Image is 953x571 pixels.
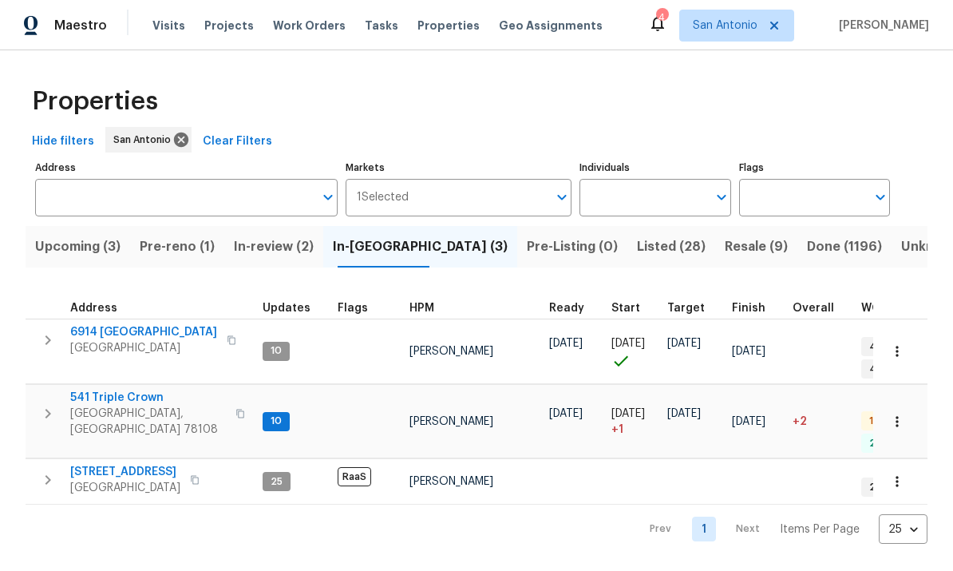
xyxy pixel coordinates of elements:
[264,344,288,358] span: 10
[732,303,780,314] div: Projected renovation finish date
[863,363,933,376] span: 4 Accepted
[54,18,107,34] span: Maestro
[549,338,583,349] span: [DATE]
[793,303,848,314] div: Days past target finish date
[710,186,733,208] button: Open
[793,416,807,427] span: +2
[26,127,101,157] button: Hide filters
[70,324,217,340] span: 6914 [GEOGRAPHIC_DATA]
[656,10,667,26] div: 4
[204,18,254,34] span: Projects
[409,416,493,427] span: [PERSON_NAME]
[35,163,338,172] label: Address
[105,127,192,153] div: San Antonio
[605,385,661,458] td: Project started 1 days late
[611,338,645,349] span: [DATE]
[317,186,339,208] button: Open
[196,127,279,157] button: Clear Filters
[263,303,310,314] span: Updates
[264,475,289,489] span: 25
[70,390,226,406] span: 541 Triple Crown
[549,303,584,314] span: Ready
[113,132,177,148] span: San Antonio
[140,236,215,258] span: Pre-reno (1)
[611,303,640,314] span: Start
[203,132,272,152] span: Clear Filters
[732,416,765,427] span: [DATE]
[863,414,897,428] span: 1 QC
[879,509,927,550] div: 25
[637,236,706,258] span: Listed (28)
[869,186,892,208] button: Open
[693,18,757,34] span: San Antonio
[667,303,719,314] div: Target renovation project end date
[793,303,834,314] span: Overall
[499,18,603,34] span: Geo Assignments
[780,521,860,537] p: Items Per Page
[417,18,480,34] span: Properties
[786,385,855,458] td: 2 day(s) past target finish date
[863,437,909,450] span: 2 Done
[832,18,929,34] span: [PERSON_NAME]
[35,236,121,258] span: Upcoming (3)
[365,20,398,31] span: Tasks
[70,480,180,496] span: [GEOGRAPHIC_DATA]
[70,303,117,314] span: Address
[264,414,288,428] span: 10
[611,408,645,419] span: [DATE]
[863,481,901,494] span: 2 WIP
[333,236,508,258] span: In-[GEOGRAPHIC_DATA] (3)
[605,319,661,384] td: Project started on time
[273,18,346,34] span: Work Orders
[579,163,730,172] label: Individuals
[409,303,434,314] span: HPM
[32,132,94,152] span: Hide filters
[338,303,368,314] span: Flags
[732,303,765,314] span: Finish
[346,163,572,172] label: Markets
[739,163,890,172] label: Flags
[725,236,788,258] span: Resale (9)
[70,406,226,438] span: [GEOGRAPHIC_DATA], [GEOGRAPHIC_DATA] 78108
[357,191,409,204] span: 1 Selected
[692,517,716,541] a: Goto page 1
[667,303,705,314] span: Target
[527,236,618,258] span: Pre-Listing (0)
[338,467,371,486] span: RaaS
[863,340,902,354] span: 4 WIP
[409,346,493,357] span: [PERSON_NAME]
[611,422,623,438] span: + 1
[409,476,493,487] span: [PERSON_NAME]
[551,186,573,208] button: Open
[152,18,185,34] span: Visits
[234,236,314,258] span: In-review (2)
[667,408,701,419] span: [DATE]
[861,303,949,314] span: WO Completion
[549,303,599,314] div: Earliest renovation start date (first business day after COE or Checkout)
[611,303,654,314] div: Actual renovation start date
[70,340,217,356] span: [GEOGRAPHIC_DATA]
[807,236,882,258] span: Done (1196)
[549,408,583,419] span: [DATE]
[635,514,927,544] nav: Pagination Navigation
[732,346,765,357] span: [DATE]
[667,338,701,349] span: [DATE]
[32,93,158,109] span: Properties
[70,464,180,480] span: [STREET_ADDRESS]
